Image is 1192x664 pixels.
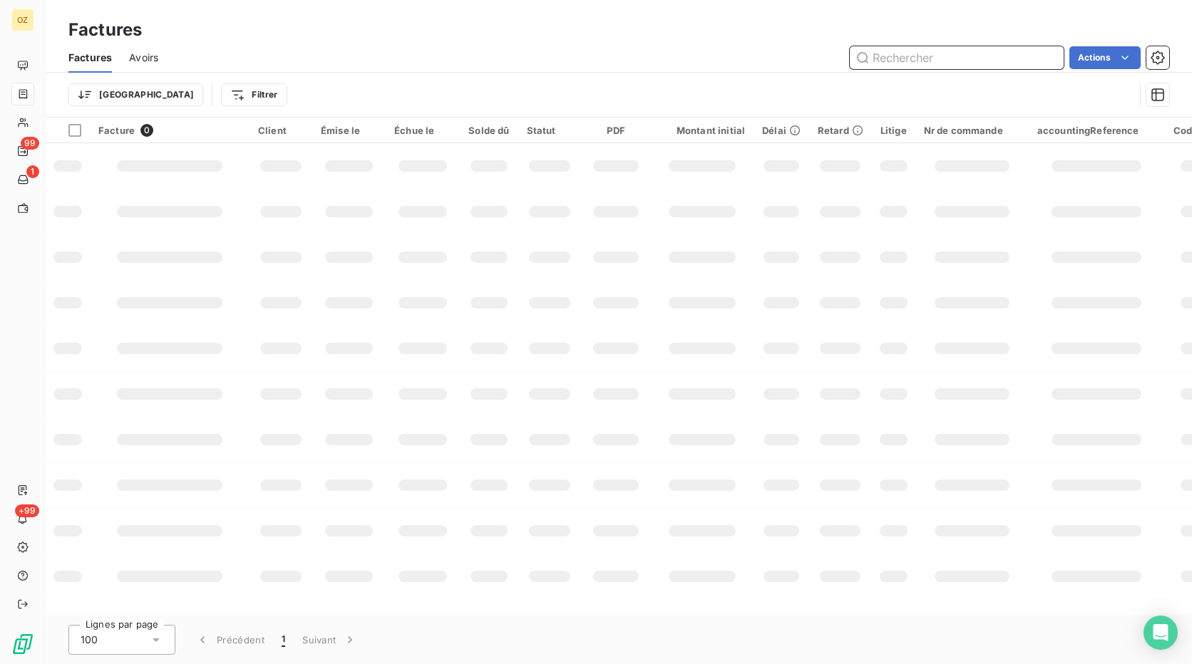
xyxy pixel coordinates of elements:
div: PDF [590,125,642,136]
div: Échue le [394,125,451,136]
div: Open Intercom Messenger [1144,616,1178,650]
span: 0 [140,124,153,137]
h3: Factures [68,17,142,43]
div: Délai [762,125,801,136]
span: 1 [26,165,39,178]
div: Nr de commande [924,125,1020,136]
div: accountingReference [1037,125,1156,136]
button: Suivant [294,625,366,655]
span: 100 [81,633,98,647]
span: Facture [98,125,135,136]
button: 1 [273,625,294,655]
button: Précédent [187,625,273,655]
button: Actions [1069,46,1141,69]
span: Avoirs [129,51,158,65]
div: Montant initial [659,125,745,136]
div: Litige [880,125,907,136]
div: Client [258,125,304,136]
button: Filtrer [221,83,287,106]
span: +99 [15,504,39,517]
div: OZ [11,9,34,31]
div: Retard [818,125,863,136]
span: 1 [282,633,285,647]
div: Solde dû [468,125,509,136]
a: 1 [11,168,34,191]
div: Émise le [321,125,377,136]
img: Logo LeanPay [11,633,34,655]
span: Factures [68,51,112,65]
input: Rechercher [850,46,1064,69]
div: Statut [527,125,573,136]
a: 99 [11,140,34,162]
button: [GEOGRAPHIC_DATA] [68,83,203,106]
span: 99 [21,137,39,150]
